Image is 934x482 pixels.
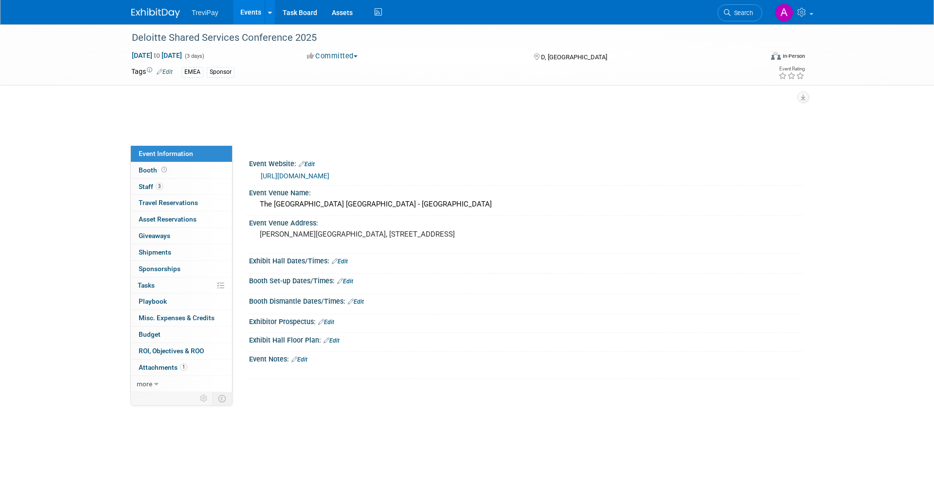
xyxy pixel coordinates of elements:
div: Exhibit Hall Floor Plan: [249,333,803,345]
span: Staff [139,183,163,190]
div: Event Website: [249,156,803,169]
div: Exhibit Hall Dates/Times: [249,254,803,266]
a: Edit [318,319,334,326]
span: TreviPay [192,9,218,17]
span: Booth not reserved yet [160,166,169,173]
div: Event Venue Name: [249,186,803,198]
div: Event Venue Address: [249,216,803,228]
span: Giveaways [139,232,170,240]
a: Edit [299,161,315,168]
span: to [152,52,162,59]
a: Edit [291,356,307,363]
span: Tasks [138,281,155,289]
a: Tasks [131,277,232,293]
span: Event Information [139,150,193,157]
a: Booth [131,162,232,178]
a: [URL][DOMAIN_NAME] [261,172,329,180]
div: The [GEOGRAPHIC_DATA] [GEOGRAPHIC_DATA] - [GEOGRAPHIC_DATA] [256,197,795,212]
span: Attachments [139,363,187,371]
div: Booth Set-up Dates/Times: [249,274,803,286]
a: Staff3 [131,179,232,195]
a: Misc. Expenses & Credits [131,310,232,326]
span: more [137,380,152,388]
span: Misc. Expenses & Credits [139,314,215,322]
div: Event Notes: [249,352,803,364]
a: Event Information [131,146,232,162]
div: Event Format [705,51,805,65]
a: Asset Reservations [131,211,232,227]
span: Playbook [139,297,167,305]
a: Edit [337,278,353,285]
a: Edit [348,298,364,305]
img: Format-Inperson.png [771,52,781,60]
a: Playbook [131,293,232,310]
span: Search [731,9,753,17]
td: Toggle Event Tabs [213,392,233,405]
span: Budget [139,330,161,338]
button: Committed [304,51,361,61]
td: Personalize Event Tab Strip [196,392,213,405]
a: Travel Reservations [131,195,232,211]
pre: [PERSON_NAME][GEOGRAPHIC_DATA], [STREET_ADDRESS] [260,230,469,239]
td: Tags [131,67,173,78]
div: In-Person [782,52,805,60]
div: Exhibitor Prospectus: [249,314,803,327]
div: Sponsor [207,67,234,77]
a: Edit [323,337,340,344]
span: ROI, Objectives & ROO [139,347,204,355]
a: Sponsorships [131,261,232,277]
a: Budget [131,327,232,343]
span: Sponsorships [139,265,180,273]
div: Booth Dismantle Dates/Times: [249,294,803,307]
a: Attachments1 [131,360,232,376]
img: ExhibitDay [131,8,180,18]
a: Edit [332,258,348,265]
span: 1 [180,363,187,371]
a: Giveaways [131,228,232,244]
span: (3 days) [184,53,204,59]
div: Deloitte Shared Services Conference 2025 [128,29,748,47]
a: ROI, Objectives & ROO [131,343,232,359]
div: Event Rating [778,67,805,71]
a: Shipments [131,244,232,260]
div: EMEA [181,67,203,77]
span: Travel Reservations [139,199,198,207]
span: 3 [156,183,163,190]
span: Shipments [139,248,171,256]
a: more [131,376,232,392]
a: Search [718,4,762,21]
img: Andy Duong [775,3,793,22]
a: Edit [157,69,173,75]
span: D, [GEOGRAPHIC_DATA] [541,53,607,61]
span: Booth [139,166,169,174]
span: [DATE] [DATE] [131,51,182,60]
span: Asset Reservations [139,215,197,223]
